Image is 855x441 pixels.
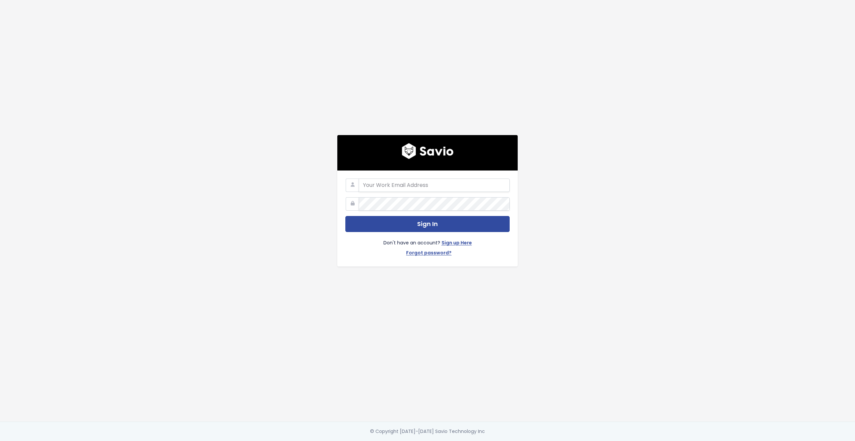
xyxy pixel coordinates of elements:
input: Your Work Email Address [359,179,510,192]
div: © Copyright [DATE]-[DATE] Savio Technology Inc [370,427,485,436]
div: Don't have an account? [345,232,510,258]
a: Forgot password? [406,249,452,258]
a: Sign up Here [442,239,472,248]
button: Sign In [345,216,510,232]
img: logo600x187.a314fd40982d.png [402,143,454,159]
